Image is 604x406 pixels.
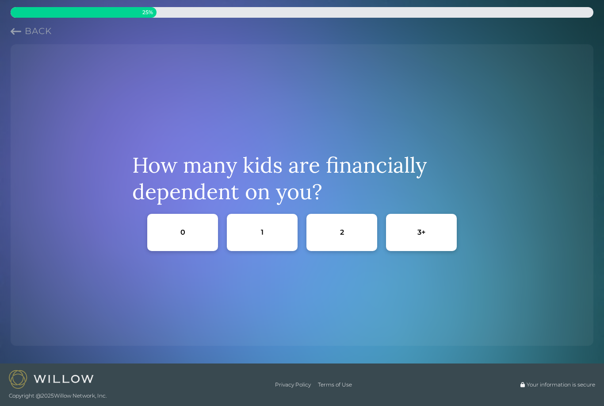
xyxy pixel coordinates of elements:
[25,26,52,36] span: Back
[9,392,107,399] span: Copyright @ 2025 Willow Network, Inc.
[11,7,157,18] div: 25% complete
[340,228,344,237] div: 2
[527,381,595,388] span: Your information is secure
[11,25,52,37] button: Previous question
[11,9,153,16] span: 25 %
[9,370,94,388] img: Willow logo
[132,152,472,205] div: How many kids are financially dependent on you?
[417,228,425,237] div: 3+
[261,228,264,237] div: 1
[180,228,185,237] div: 0
[275,381,311,388] a: Privacy Policy
[318,381,352,388] a: Terms of Use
